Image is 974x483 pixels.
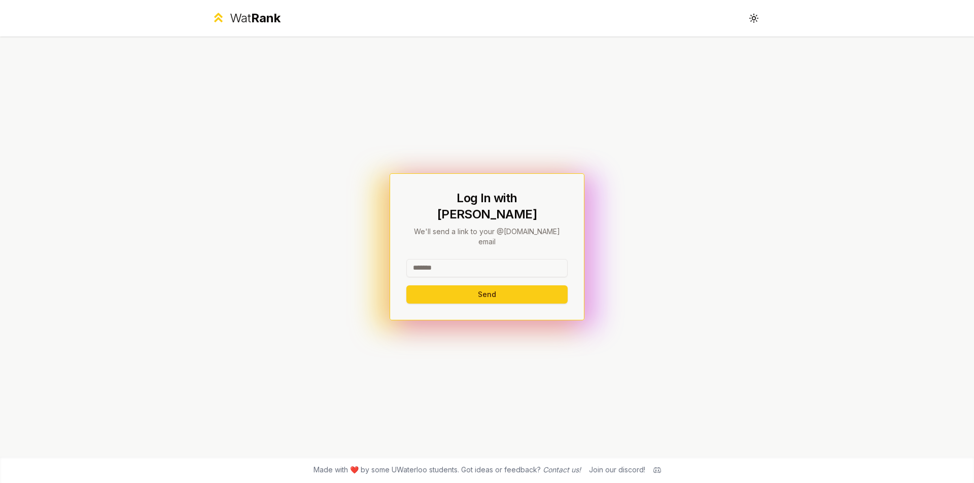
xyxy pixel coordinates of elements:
[406,190,568,222] h1: Log In with [PERSON_NAME]
[230,10,281,26] div: Wat
[406,227,568,247] p: We'll send a link to your @[DOMAIN_NAME] email
[211,10,281,26] a: WatRank
[251,11,281,25] span: Rank
[543,465,581,474] a: Contact us!
[314,465,581,475] span: Made with ❤️ by some UWaterloo students. Got ideas or feedback?
[406,285,568,304] button: Send
[589,465,645,475] div: Join our discord!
